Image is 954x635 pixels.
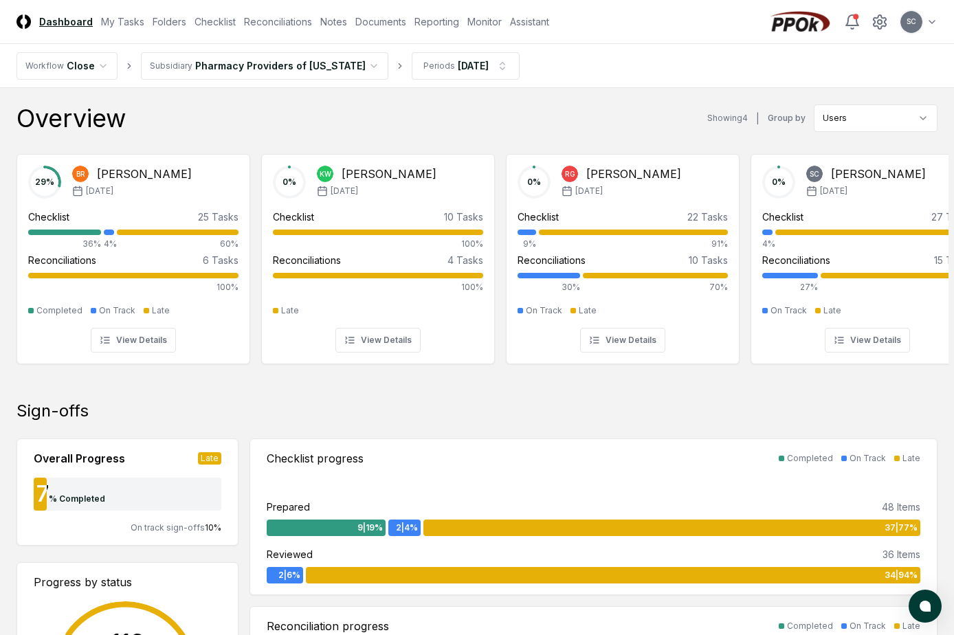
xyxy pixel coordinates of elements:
[198,452,221,465] div: Late
[902,452,920,465] div: Late
[244,14,312,29] a: Reconciliations
[16,52,520,80] nav: breadcrumb
[458,58,489,73] div: [DATE]
[526,304,562,317] div: On Track
[583,281,728,293] div: 70%
[396,522,418,534] span: 2 | 4 %
[331,185,358,197] span: [DATE]
[447,253,483,267] div: 4 Tasks
[34,574,221,590] div: Progress by status
[49,493,105,505] div: % Completed
[150,60,192,72] div: Subsidiary
[787,620,833,632] div: Completed
[575,185,603,197] span: [DATE]
[357,522,383,534] span: 9 | 19 %
[831,166,926,182] div: [PERSON_NAME]
[518,210,559,224] div: Checklist
[412,52,520,80] button: Periods[DATE]
[273,210,314,224] div: Checklist
[885,522,918,534] span: 37 | 77 %
[249,438,938,595] a: Checklist progressCompletedOn TrackLatePrepared48 Items9|19%2|4%37|77%Reviewed36 Items2|6%34|94%
[152,304,170,317] div: Late
[579,304,597,317] div: Late
[267,450,364,467] div: Checklist progress
[506,143,740,364] a: 0%RG[PERSON_NAME][DATE]Checklist22 Tasks9%91%Reconciliations10 Tasks30%70%On TrackLateView Details
[273,253,341,267] div: Reconciliations
[36,304,82,317] div: Completed
[565,169,575,179] span: RG
[825,328,910,353] button: View Details
[261,143,495,364] a: 0%KW[PERSON_NAME][DATE]Checklist10 Tasks100%Reconciliations4 Tasks100%LateView Details
[909,590,942,623] button: atlas-launcher
[28,238,101,250] div: 36%
[101,14,144,29] a: My Tasks
[34,450,125,467] div: Overall Progress
[104,238,114,250] div: 4%
[756,111,759,126] div: |
[510,14,549,29] a: Assistant
[820,185,847,197] span: [DATE]
[518,238,536,250] div: 9%
[153,14,186,29] a: Folders
[414,14,459,29] a: Reporting
[810,169,819,179] span: SC
[267,547,313,561] div: Reviewed
[28,281,238,293] div: 100%
[762,281,818,293] div: 27%
[899,10,924,34] button: SC
[278,569,300,581] span: 2 | 6 %
[770,304,807,317] div: On Track
[203,253,238,267] div: 6 Tasks
[885,569,918,581] span: 34 | 94 %
[850,452,886,465] div: On Track
[907,16,916,27] span: SC
[97,166,192,182] div: [PERSON_NAME]
[28,210,69,224] div: Checklist
[707,112,748,124] div: Showing 4
[335,328,421,353] button: View Details
[16,400,938,422] div: Sign-offs
[882,500,920,514] div: 48 Items
[273,281,483,293] div: 100%
[273,238,483,250] div: 100%
[687,210,728,224] div: 22 Tasks
[205,522,221,533] span: 10 %
[762,253,830,267] div: Reconciliations
[28,253,96,267] div: Reconciliations
[423,60,455,72] div: Periods
[198,210,238,224] div: 25 Tasks
[586,166,681,182] div: [PERSON_NAME]
[467,14,502,29] a: Monitor
[117,238,238,250] div: 60%
[823,304,841,317] div: Late
[16,104,126,132] div: Overview
[762,238,773,250] div: 4%
[281,304,299,317] div: Late
[131,522,205,533] span: On track sign-offs
[320,14,347,29] a: Notes
[767,11,833,33] img: PPOk logo
[850,620,886,632] div: On Track
[539,238,728,250] div: 91%
[91,328,176,353] button: View Details
[355,14,406,29] a: Documents
[902,620,920,632] div: Late
[16,143,250,364] a: 29%BR[PERSON_NAME][DATE]Checklist25 Tasks36%4%60%Reconciliations6 Tasks100%CompletedOn TrackLateV...
[342,166,436,182] div: [PERSON_NAME]
[267,618,389,634] div: Reconciliation progress
[76,169,85,179] span: BR
[883,547,920,561] div: 36 Items
[689,253,728,267] div: 10 Tasks
[787,452,833,465] div: Completed
[16,14,31,29] img: Logo
[580,328,665,353] button: View Details
[25,60,64,72] div: Workflow
[518,253,586,267] div: Reconciliations
[39,14,93,29] a: Dashboard
[518,281,580,293] div: 30%
[768,114,806,122] label: Group by
[86,185,113,197] span: [DATE]
[320,169,331,179] span: KW
[267,500,310,514] div: Prepared
[444,210,483,224] div: 10 Tasks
